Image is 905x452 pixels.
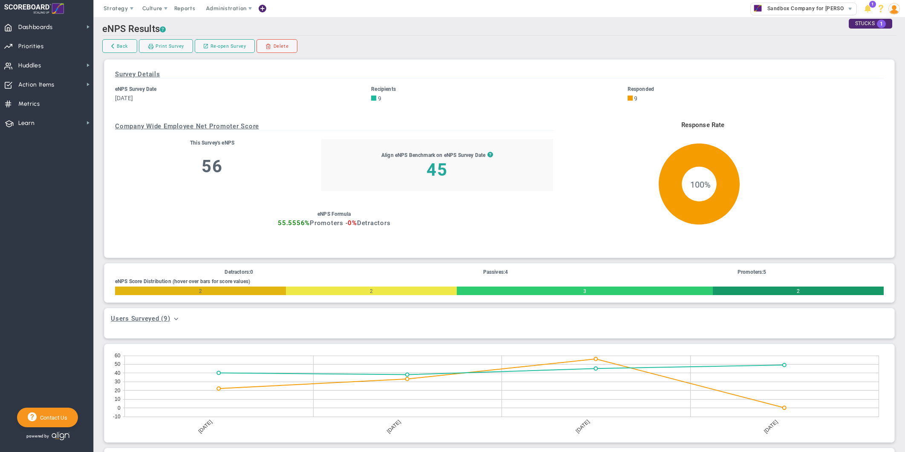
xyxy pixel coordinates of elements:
[102,23,896,36] h2: eNPS Results
[797,288,800,294] span: 2
[888,3,900,14] img: 86643.Person.photo
[139,39,193,53] a: Print Survey
[386,419,402,435] text: [DATE]
[18,38,44,55] span: Priorities
[18,114,35,132] span: Learn
[115,370,121,376] text: 40
[849,19,892,29] div: STUCKS
[505,269,508,275] span: 4
[115,148,309,185] h3: 56
[115,122,553,130] h3: Company Wide Employee Net Promoter Score
[18,57,41,75] span: Huddles
[457,287,713,295] div: Number of Responses with a Score of 9
[763,3,868,14] span: Sandbox Company for [PERSON_NAME]
[483,269,505,275] span: Passives:
[752,3,763,14] img: 32671.Company.photo
[199,288,202,294] span: 2
[168,315,170,322] span: )
[381,151,485,159] div: Align eNPS Benchmark on eNPS Survey Date
[111,315,164,322] span: Users Surveyed (
[18,18,53,36] span: Dashboards
[844,3,856,15] span: select
[115,388,121,394] text: 20
[115,361,121,367] text: 50
[877,20,886,28] span: 1
[115,210,553,218] div: eNPS Formula
[195,39,255,53] button: Re-open Survey
[738,269,764,275] span: Promoters:
[115,85,371,93] div: eNPS Survey Date
[197,419,213,435] text: [DATE]
[348,219,357,227] span: 0%
[115,379,121,385] text: 30
[115,396,121,402] text: 10
[17,429,105,443] div: Powered by Align
[115,70,884,78] h3: Survey Details
[164,315,168,322] span: 9
[286,287,457,295] div: Number of Responses with a Score of 8
[634,95,637,102] span: 9
[628,85,884,93] div: Responded
[713,287,884,295] div: Number of Responses with a Score of 10
[37,414,67,421] span: Contact Us
[115,95,133,101] span: [DATE]
[118,405,121,411] text: 0
[381,166,493,174] h3: 45
[763,419,779,435] text: [DATE]
[102,39,137,53] a: Back
[378,95,381,102] span: 9
[681,121,725,129] text: Response Rate
[18,95,40,113] span: Metrics
[206,5,246,12] span: Administration
[250,269,253,275] span: 0
[257,39,297,53] a: Delete
[115,274,884,284] div: eNPS Score Distribution (hover over bars for score values)
[370,288,373,294] span: 2
[115,353,121,359] text: 60
[583,288,586,294] span: 3
[278,219,310,227] span: 55.5556%
[574,418,591,434] text: [DATE]
[763,269,766,275] span: 5
[869,1,876,8] span: 1
[113,414,121,420] text: -10
[115,219,553,227] h3: Promoters - Detractors
[654,170,747,264] span: 100%
[115,139,309,147] div: This Survey's eNPS
[115,287,286,295] div: Number of Responses with a Score of 7
[371,85,627,93] div: Recipients
[142,5,162,12] span: Culture
[225,269,250,275] span: Detractors:
[104,5,128,12] span: Strategy
[18,76,55,94] span: Action Items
